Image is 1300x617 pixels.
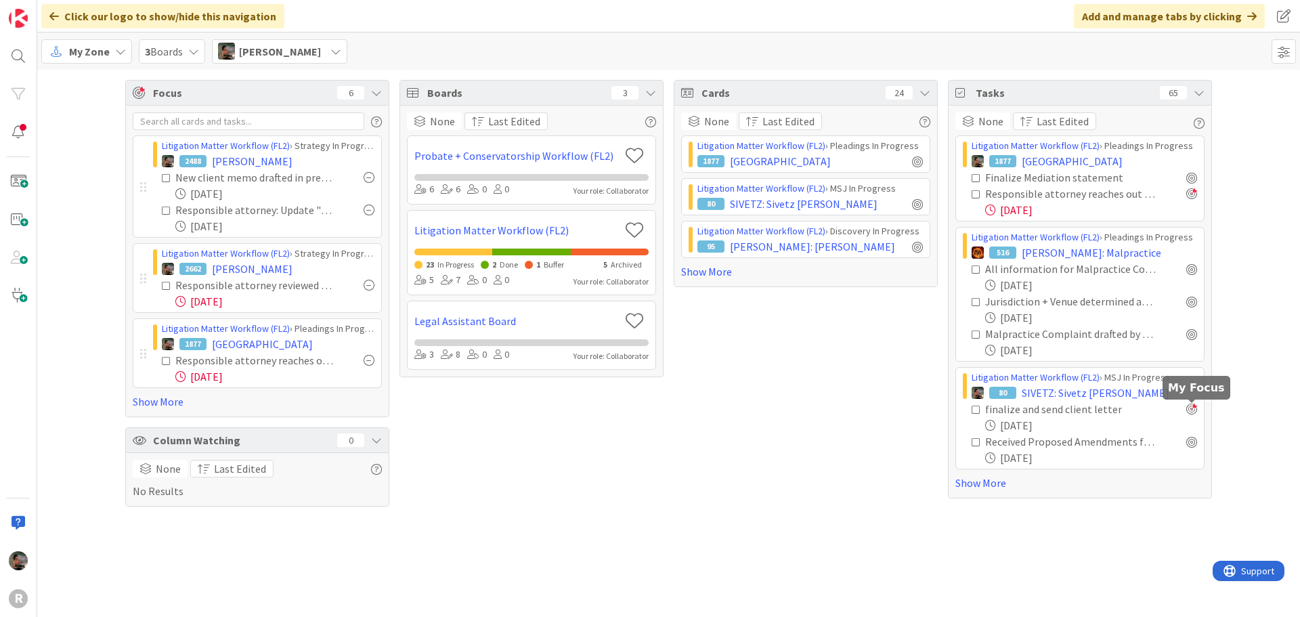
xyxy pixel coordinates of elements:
div: 6 [414,182,434,197]
span: SIVETZ: Sivetz [PERSON_NAME] [1022,385,1169,401]
span: [GEOGRAPHIC_DATA] [212,336,313,352]
span: Tasks [976,85,1153,101]
div: [DATE] [985,277,1197,293]
button: Last Edited [464,112,548,130]
a: Litigation Matter Workflow (FL2) [697,182,825,194]
div: 95 [697,240,724,253]
div: 0 [467,347,487,362]
a: Probate + Conservatorship Workflow (FL2) [414,148,620,164]
span: Column Watching [153,432,330,448]
div: Responsible attorney: Update "Next Deadline" field on this card (if applicable) [175,202,334,218]
div: Your role: Collaborator [573,276,649,288]
div: Click our logo to show/hide this navigation [41,4,284,28]
span: Last Edited [214,461,266,477]
div: 6 [337,86,364,100]
span: None [156,461,181,477]
div: › Strategy In Progress [162,247,374,261]
h5: My Focus [1168,381,1225,394]
span: Last Edited [762,113,815,129]
a: Litigation Matter Workflow (FL2) [162,247,290,259]
div: All information for Malpractice Complaint identified and obtained (beyond demand letter stage) [985,261,1156,277]
div: › Pleadings In Progress [972,139,1197,153]
span: [PERSON_NAME]: Malpractice [1022,244,1161,261]
div: New client memo drafted in preparation for client call on 9-5 [175,169,334,186]
span: [GEOGRAPHIC_DATA] [1022,153,1123,169]
span: In Progress [437,259,474,270]
a: Litigation Matter Workflow (FL2) [162,140,290,152]
div: 0 [467,182,487,197]
div: › Discovery In Progress [697,224,923,238]
span: Archived [611,259,642,270]
div: [DATE] [985,310,1197,326]
div: Received Proposed Amendments from opposing counsel [985,433,1156,450]
div: R [9,589,28,608]
span: Support [28,2,62,18]
div: 1877 [989,155,1016,167]
div: 80 [989,387,1016,399]
input: Search all cards and tasks... [133,112,364,130]
a: Show More [133,393,382,410]
div: [DATE] [985,342,1197,358]
div: 0 [494,182,509,197]
span: Buffer [544,259,564,270]
a: Litigation Matter Workflow (FL2) [697,140,825,152]
span: Done [500,259,518,270]
span: Boards [145,43,183,60]
span: [PERSON_NAME] [239,43,321,60]
div: [DATE] [175,368,374,385]
img: MW [9,551,28,570]
div: 5 [414,273,434,288]
span: 1 [536,259,540,270]
div: Responsible attorney reaches out to client to review status + memo, preliminary analysis and disc... [985,186,1156,202]
img: MW [162,263,174,275]
div: 0 [467,273,487,288]
b: 3 [145,45,150,58]
div: [DATE] [175,186,374,202]
div: 2662 [179,263,207,275]
div: 3 [611,86,638,100]
span: [GEOGRAPHIC_DATA] [730,153,831,169]
div: 1877 [697,155,724,167]
div: 3 [414,347,434,362]
div: [DATE] [985,417,1197,433]
div: › Pleadings In Progress [972,230,1197,244]
a: Litigation Matter Workflow (FL2) [972,231,1100,243]
span: 23 [426,259,434,270]
span: [PERSON_NAME] [212,261,292,277]
div: 65 [1160,86,1187,100]
img: MW [972,387,984,399]
div: › Pleadings In Progress [162,322,374,336]
span: None [430,113,455,129]
span: [PERSON_NAME]: [PERSON_NAME] [730,238,895,255]
div: Responsible attorney reaches out to client to review status + memo, preliminary analysis and disc... [175,352,334,368]
div: Finalize Mediation statement [985,169,1149,186]
div: Your role: Collaborator [573,185,649,197]
div: › Pleadings In Progress [697,139,923,153]
span: Focus [153,85,326,101]
img: MW [218,43,235,60]
a: Litigation Matter Workflow (FL2) [162,322,290,335]
div: 24 [886,86,913,100]
span: 5 [603,259,607,270]
span: Boards [427,85,605,101]
div: finalize and send client letter [985,401,1148,417]
button: Last Edited [1013,112,1096,130]
img: MW [162,338,174,350]
button: Last Edited [739,112,822,130]
div: 2488 [179,155,207,167]
span: Last Edited [1037,113,1089,129]
div: › MSJ In Progress [697,182,923,196]
div: 0 [337,433,364,447]
div: › MSJ In Progress [972,370,1197,385]
img: TR [972,247,984,259]
div: No Results [133,460,382,499]
a: Litigation Matter Workflow (FL2) [972,371,1100,383]
div: [DATE] [985,450,1197,466]
img: MW [972,155,984,167]
div: 0 [494,347,509,362]
span: Cards [701,85,879,101]
div: Your role: Collaborator [573,350,649,362]
a: Litigation Matter Workflow (FL2) [697,225,825,237]
div: 7 [441,273,460,288]
span: 2 [492,259,496,270]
